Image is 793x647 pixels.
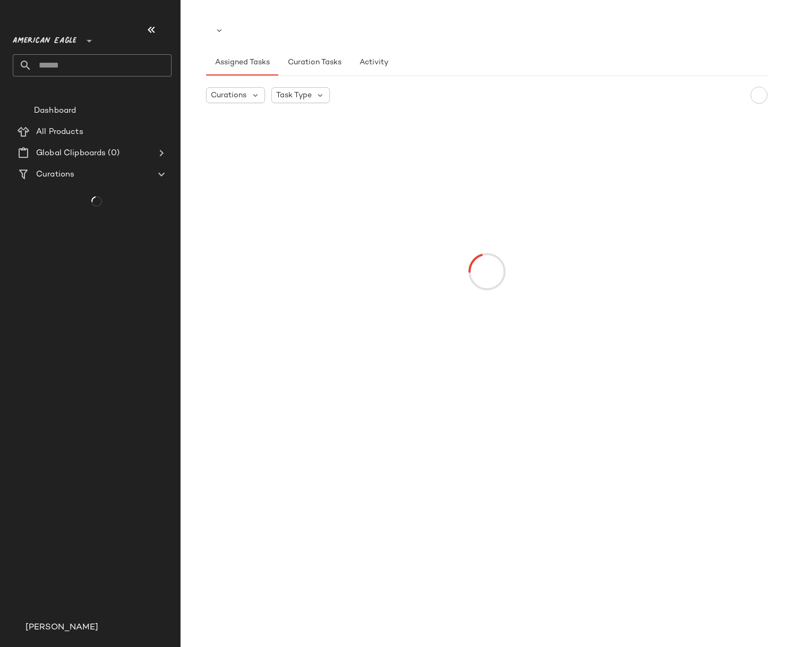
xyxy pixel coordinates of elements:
[13,29,76,48] span: American Eagle
[36,126,83,138] span: All Products
[25,621,98,634] span: [PERSON_NAME]
[276,90,312,101] span: Task Type
[215,58,270,67] span: Assigned Tasks
[359,58,388,67] span: Activity
[287,58,341,67] span: Curation Tasks
[36,147,106,159] span: Global Clipboards
[34,105,76,117] span: Dashboard
[36,169,74,181] span: Curations
[211,90,246,101] span: Curations
[106,147,119,159] span: (0)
